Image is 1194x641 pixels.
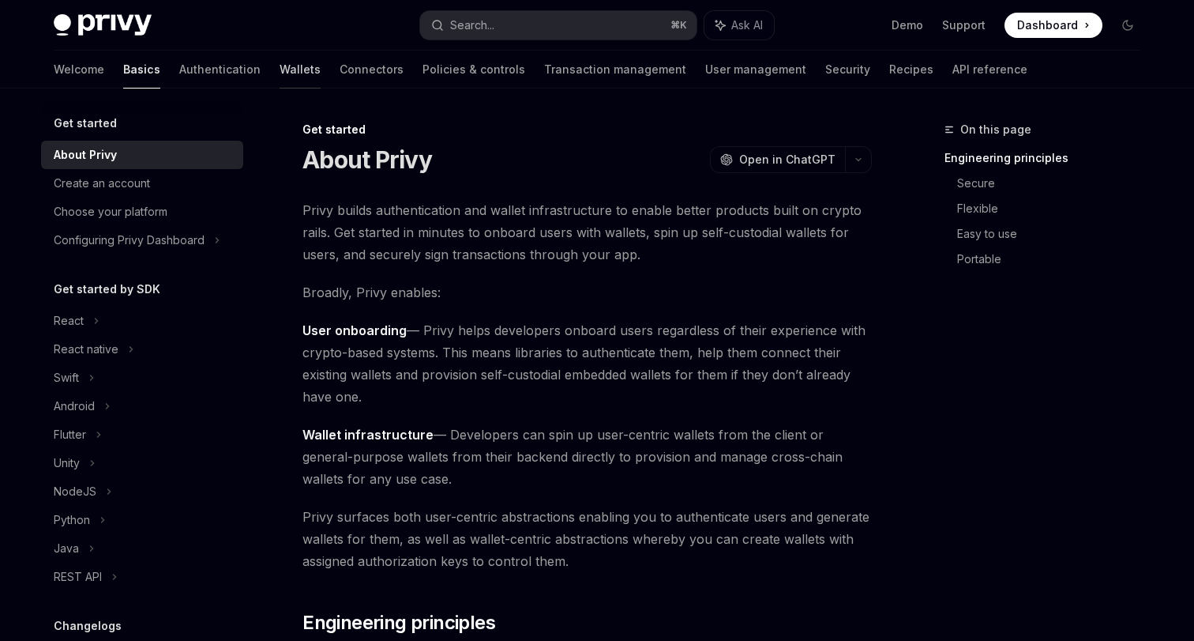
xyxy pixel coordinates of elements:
span: Engineering principles [302,610,495,635]
a: About Privy [41,141,243,169]
div: NodeJS [54,482,96,501]
div: Python [54,511,90,530]
a: API reference [952,51,1027,89]
strong: User onboarding [302,322,407,338]
strong: Wallet infrastructure [302,427,434,443]
button: Search...⌘K [420,11,696,40]
div: Swift [54,368,79,387]
span: Broadly, Privy enables: [302,281,872,304]
span: ⌘ K [670,19,687,32]
div: Java [54,539,79,558]
a: Support [942,17,986,33]
h1: About Privy [302,145,432,174]
h5: Get started [54,114,117,133]
h5: Get started by SDK [54,280,160,299]
div: Flutter [54,425,86,444]
a: Policies & controls [422,51,525,89]
span: — Privy helps developers onboard users regardless of their experience with crypto-based systems. ... [302,319,872,408]
a: Choose your platform [41,198,243,226]
a: Wallets [280,51,321,89]
div: Choose your platform [54,202,167,221]
div: Unity [54,454,80,473]
a: Portable [957,247,1153,272]
a: Welcome [54,51,104,89]
span: Open in ChatGPT [739,152,835,168]
span: Privy builds authentication and wallet infrastructure to enable better products built on crypto r... [302,199,872,266]
a: Security [825,51,870,89]
a: Connectors [340,51,404,89]
a: Recipes [889,51,933,89]
div: Configuring Privy Dashboard [54,231,205,250]
a: Engineering principles [944,145,1153,171]
span: Dashboard [1017,17,1078,33]
a: User management [705,51,806,89]
a: Dashboard [1004,13,1102,38]
div: About Privy [54,145,117,164]
h5: Changelogs [54,616,122,635]
div: React [54,311,84,330]
span: — Developers can spin up user-centric wallets from the client or general-purpose wallets from the... [302,424,872,490]
a: Easy to use [957,221,1153,247]
a: Basics [123,51,160,89]
a: Authentication [179,51,261,89]
a: Flexible [957,196,1153,221]
button: Open in ChatGPT [710,146,845,173]
a: Secure [957,171,1153,196]
a: Demo [892,17,923,33]
span: Privy surfaces both user-centric abstractions enabling you to authenticate users and generate wal... [302,506,872,572]
div: Get started [302,122,872,138]
span: On this page [960,120,1031,139]
div: Create an account [54,174,150,193]
img: dark logo [54,14,152,36]
div: React native [54,340,118,359]
div: Android [54,397,95,416]
a: Create an account [41,169,243,198]
span: Ask AI [731,17,763,33]
div: REST API [54,567,102,586]
a: Transaction management [544,51,686,89]
button: Ask AI [704,11,774,40]
button: Toggle dark mode [1115,13,1140,38]
div: Search... [450,16,494,35]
